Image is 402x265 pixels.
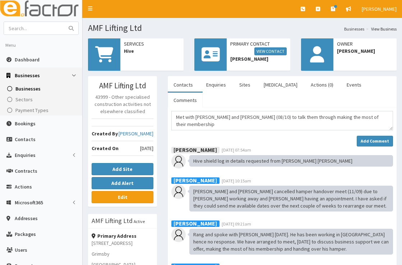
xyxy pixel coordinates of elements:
[168,77,199,92] a: Contacts
[305,77,339,92] a: Actions (0)
[357,136,393,147] button: Add Comment
[230,40,286,55] span: Primary Contact
[254,47,287,55] a: View Contact
[222,178,251,183] span: [DATE] 10:15am
[362,6,397,12] span: [PERSON_NAME]
[92,233,137,239] strong: Primary Address
[15,199,43,206] span: Microsoft365
[361,138,389,144] strong: Add Comment
[168,93,203,108] a: Comments
[174,177,217,184] b: [PERSON_NAME]
[124,40,180,47] span: Services
[15,56,40,63] span: Dashboard
[92,250,153,257] p: Grimsby
[364,26,397,32] li: View Business
[112,166,133,172] b: Add Site
[15,85,41,92] span: Businesses
[92,145,119,152] b: Created On
[15,107,48,113] span: Payment Types
[189,155,393,167] div: Hive shield log in details requested from [PERSON_NAME] [PERSON_NAME]
[15,136,36,143] span: Contacts
[15,152,36,158] span: Enquiries
[174,220,217,227] b: [PERSON_NAME]
[15,72,40,79] span: Businesses
[200,77,232,92] a: Enquiries
[134,219,145,224] small: Active
[111,180,134,186] b: Add Alert
[234,77,256,92] a: Sites
[92,240,153,247] p: [STREET_ADDRESS]
[341,77,367,92] a: Events
[337,47,393,55] span: [PERSON_NAME]
[124,47,180,55] span: Hive
[344,26,364,32] a: Businesses
[15,247,27,253] span: Users
[189,229,393,255] div: Rang and spoke with [PERSON_NAME] [DATE]. He has been working in [GEOGRAPHIC_DATA] hence no respo...
[4,22,64,34] input: Search...
[2,105,82,116] a: Payment Types
[258,77,303,92] a: [MEDICAL_DATA]
[222,221,251,227] span: [DATE] 09:21am
[174,146,217,153] b: [PERSON_NAME]
[15,168,37,174] span: Contracts
[337,40,393,47] span: Owner
[92,191,153,203] a: Edit
[189,186,393,211] div: [PERSON_NAME] and [PERSON_NAME] cancelled hamper handover meet (11/09) due to [PERSON_NAME] worki...
[230,55,286,62] span: [PERSON_NAME]
[2,83,82,94] a: Businesses
[92,93,153,115] p: 43999 - Other specialised construction activities not elsewhere classified
[119,130,153,137] a: [PERSON_NAME]
[118,194,128,200] b: Edit
[92,218,133,224] h3: AMF Lifting Ltd
[92,130,118,137] b: Created By
[15,231,36,237] span: Packages
[222,147,251,153] span: [DATE] 07:54am
[15,96,33,103] span: Sectors
[15,120,36,127] span: Bookings
[92,177,153,189] button: Add Alert
[15,183,32,190] span: Actions
[92,82,153,90] h3: AMF Lifting Ltd
[171,111,393,130] textarea: Comment
[2,94,82,105] a: Sectors
[140,145,153,152] span: [DATE]
[15,215,38,222] span: Addresses
[88,23,397,33] h1: AMF Lifting Ltd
